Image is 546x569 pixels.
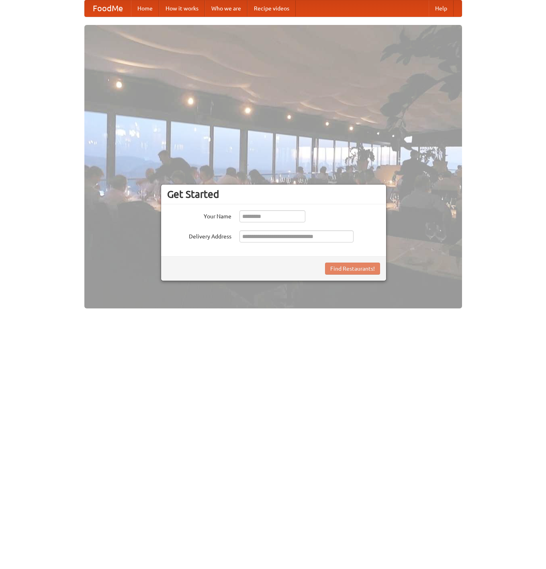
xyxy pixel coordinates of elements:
[205,0,247,16] a: Who we are
[167,230,231,240] label: Delivery Address
[429,0,454,16] a: Help
[167,188,380,200] h3: Get Started
[85,0,131,16] a: FoodMe
[247,0,296,16] a: Recipe videos
[325,263,380,275] button: Find Restaurants!
[167,210,231,220] label: Your Name
[131,0,159,16] a: Home
[159,0,205,16] a: How it works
